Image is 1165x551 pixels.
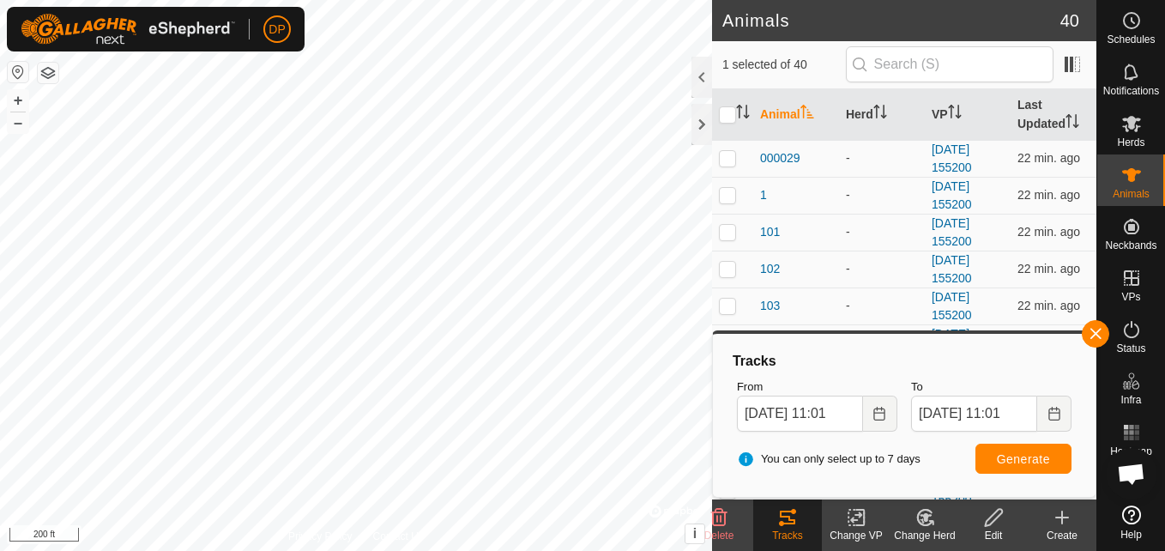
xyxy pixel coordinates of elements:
[1037,396,1071,432] button: Choose Date
[1120,395,1141,405] span: Infra
[839,89,925,141] th: Herd
[1017,151,1080,165] span: Sep 5, 2025, 10:38 AM
[693,526,697,541] span: i
[753,89,839,141] th: Animal
[1103,86,1159,96] span: Notifications
[1017,262,1080,275] span: Sep 5, 2025, 10:38 AM
[932,253,972,285] a: [DATE] 155200
[846,260,918,278] div: -
[925,89,1011,141] th: VP
[1121,292,1140,302] span: VPs
[1028,528,1096,543] div: Create
[932,216,972,248] a: [DATE] 155200
[21,14,235,45] img: Gallagher Logo
[1017,299,1080,312] span: Sep 5, 2025, 10:38 AM
[722,10,1060,31] h2: Animals
[736,107,750,121] p-sorticon: Activate to sort
[288,529,353,544] a: Privacy Policy
[846,223,918,241] div: -
[8,90,28,111] button: +
[737,451,921,468] span: You can only select up to 7 days
[760,223,780,241] span: 101
[873,107,887,121] p-sorticon: Activate to sort
[1110,446,1152,457] span: Heatmap
[1097,499,1165,547] a: Help
[1105,240,1156,251] span: Neckbands
[269,21,285,39] span: DP
[932,327,972,359] a: [DATE] 155200
[846,297,918,315] div: -
[890,528,959,543] div: Change Herd
[722,56,846,74] span: 1 selected of 40
[846,186,918,204] div: -
[8,62,28,82] button: Reset Map
[975,444,1071,474] button: Generate
[753,528,822,543] div: Tracks
[704,530,734,542] span: Delete
[730,351,1078,372] div: Tracks
[8,112,28,133] button: –
[822,528,890,543] div: Change VP
[1116,343,1145,354] span: Status
[760,149,800,167] span: 000029
[38,63,58,83] button: Map Layers
[911,378,1071,396] label: To
[846,149,918,167] div: -
[863,396,897,432] button: Choose Date
[1011,89,1096,141] th: Last Updated
[685,524,704,543] button: i
[1106,448,1157,500] a: Open chat
[932,290,972,322] a: [DATE] 155200
[1117,137,1144,148] span: Herds
[1065,117,1079,130] p-sorticon: Activate to sort
[932,142,972,174] a: [DATE] 155200
[932,179,972,211] a: [DATE] 155200
[1120,530,1142,540] span: Help
[760,260,780,278] span: 102
[800,107,814,121] p-sorticon: Activate to sort
[737,378,897,396] label: From
[1017,188,1080,202] span: Sep 5, 2025, 10:38 AM
[997,452,1050,466] span: Generate
[1113,189,1150,199] span: Animals
[948,107,962,121] p-sorticon: Activate to sort
[760,297,780,315] span: 103
[760,186,767,204] span: 1
[1017,225,1080,239] span: Sep 5, 2025, 10:38 AM
[1060,8,1079,33] span: 40
[373,529,424,544] a: Contact Us
[1107,34,1155,45] span: Schedules
[959,528,1028,543] div: Edit
[846,46,1053,82] input: Search (S)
